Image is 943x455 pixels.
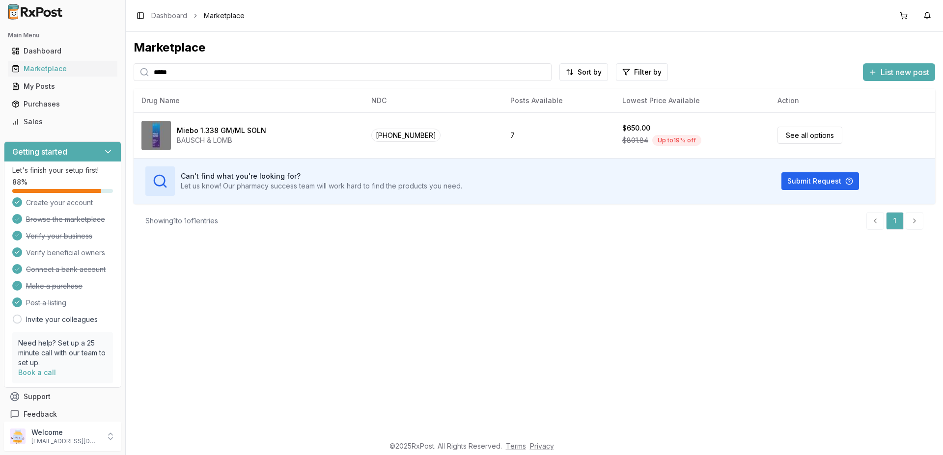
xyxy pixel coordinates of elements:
[18,368,56,376] a: Book a call
[622,135,648,145] span: $801.84
[8,42,117,60] a: Dashboard
[4,4,67,20] img: RxPost Logo
[4,388,121,405] button: Support
[145,216,218,226] div: Showing 1 to 1 of 1 entries
[177,126,266,135] div: Miebo 1.338 GM/ML SOLN
[4,405,121,423] button: Feedback
[8,113,117,131] a: Sales
[4,96,121,112] button: Purchases
[181,171,462,181] h3: Can't find what you're looking for?
[12,165,113,175] p: Let's finish your setup first!
[614,89,770,112] th: Lowest Price Available
[26,198,93,208] span: Create your account
[24,409,57,419] span: Feedback
[26,214,105,224] span: Browse the marketplace
[363,89,502,112] th: NDC
[26,298,66,308] span: Post a listing
[866,212,923,230] nav: pagination
[26,231,92,241] span: Verify your business
[863,63,935,81] button: List new post
[151,11,187,21] a: Dashboard
[881,66,929,78] span: List new post
[863,68,935,78] a: List new post
[12,117,113,127] div: Sales
[12,146,67,158] h3: Getting started
[12,46,113,56] div: Dashboard
[622,123,650,133] div: $650.00
[777,127,842,144] a: See all options
[26,265,106,274] span: Connect a bank account
[770,89,935,112] th: Action
[18,338,107,368] p: Need help? Set up a 25 minute call with our team to set up.
[12,64,113,74] div: Marketplace
[616,63,668,81] button: Filter by
[4,61,121,77] button: Marketplace
[559,63,608,81] button: Sort by
[4,43,121,59] button: Dashboard
[177,135,266,145] div: BAUSCH & LOMB
[141,121,171,150] img: Miebo 1.338 GM/ML SOLN
[530,442,554,450] a: Privacy
[652,135,701,146] div: Up to 19 % off
[204,11,245,21] span: Marketplace
[181,181,462,191] p: Let us know! Our pharmacy success team will work hard to find the products you need.
[31,428,100,437] p: Welcome
[4,79,121,94] button: My Posts
[134,89,363,112] th: Drug Name
[8,95,117,113] a: Purchases
[12,177,28,187] span: 88 %
[26,281,83,291] span: Make a purchase
[371,129,441,142] span: [PHONE_NUMBER]
[886,212,904,230] a: 1
[578,67,602,77] span: Sort by
[31,437,100,445] p: [EMAIL_ADDRESS][DOMAIN_NAME]
[12,81,113,91] div: My Posts
[506,442,526,450] a: Terms
[502,112,614,158] td: 7
[8,31,117,39] h2: Main Menu
[26,248,105,258] span: Verify beneficial owners
[12,99,113,109] div: Purchases
[910,422,933,445] iframe: Intercom live chat
[8,60,117,78] a: Marketplace
[134,40,935,55] div: Marketplace
[781,172,859,190] button: Submit Request
[10,428,26,444] img: User avatar
[634,67,662,77] span: Filter by
[502,89,614,112] th: Posts Available
[8,78,117,95] a: My Posts
[26,315,98,324] a: Invite your colleagues
[151,11,245,21] nav: breadcrumb
[4,114,121,130] button: Sales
